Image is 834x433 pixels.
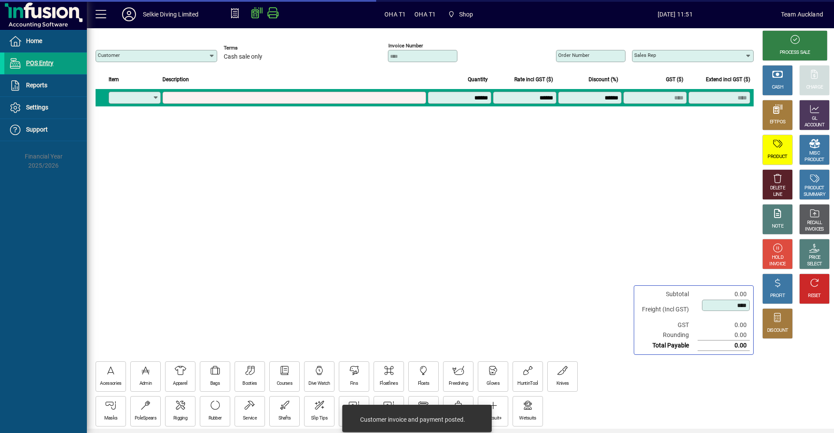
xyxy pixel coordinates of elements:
[162,75,189,84] span: Description
[4,30,87,52] a: Home
[773,192,782,198] div: LINE
[26,104,48,111] span: Settings
[350,380,358,387] div: Fins
[115,7,143,22] button: Profile
[135,415,156,422] div: PoleSpears
[770,293,785,299] div: PROFIT
[772,255,783,261] div: HOLD
[772,223,783,230] div: NOTE
[804,185,824,192] div: PRODUCT
[638,289,698,299] td: Subtotal
[139,380,152,387] div: Admin
[100,380,121,387] div: Acessories
[360,415,465,424] div: Customer invoice and payment posted.
[698,320,750,330] td: 0.00
[98,52,120,58] mat-label: Customer
[519,415,536,422] div: Wetsuits
[414,7,436,21] span: OHA T1
[109,75,119,84] span: Item
[4,119,87,141] a: Support
[384,7,406,21] span: OHA T1
[638,330,698,340] td: Rounding
[807,220,822,226] div: RECALL
[278,415,291,422] div: Shafts
[449,380,468,387] div: Freediving
[104,415,118,422] div: Masks
[806,84,823,91] div: CHARGE
[143,7,199,21] div: Selkie Diving Limited
[173,415,187,422] div: Rigging
[807,261,822,268] div: SELECT
[772,84,783,91] div: CASH
[208,415,222,422] div: Rubber
[812,116,817,122] div: GL
[4,97,87,119] a: Settings
[26,59,53,66] span: POS Entry
[706,75,750,84] span: Extend incl GST ($)
[388,43,423,49] mat-label: Invoice number
[767,327,788,334] div: DISCOUNT
[804,192,825,198] div: SUMMARY
[26,126,48,133] span: Support
[804,122,824,129] div: ACCOUNT
[698,330,750,340] td: 0.00
[804,157,824,163] div: PRODUCT
[634,52,656,58] mat-label: Sales rep
[638,320,698,330] td: GST
[242,380,257,387] div: Booties
[444,7,477,22] span: Shop
[770,185,785,192] div: DELETE
[769,261,785,268] div: INVOICE
[4,75,87,96] a: Reports
[809,150,820,157] div: MISC
[210,380,220,387] div: Bags
[311,415,328,422] div: Slip Tips
[809,255,821,261] div: PRICE
[556,380,569,387] div: Knives
[243,415,257,422] div: Service
[277,380,292,387] div: Courses
[589,75,618,84] span: Discount (%)
[484,415,501,422] div: Wetsuit+
[224,45,276,51] span: Terms
[805,226,824,233] div: INVOICES
[224,53,262,60] span: Cash sale only
[173,380,187,387] div: Apparel
[780,50,810,56] div: PROCESS SALE
[638,299,698,320] td: Freight (Incl GST)
[380,380,398,387] div: Floatlines
[666,75,683,84] span: GST ($)
[418,380,430,387] div: Floats
[698,340,750,351] td: 0.00
[486,380,500,387] div: Gloves
[26,82,47,89] span: Reports
[459,7,473,21] span: Shop
[26,37,42,44] span: Home
[517,380,538,387] div: HuntinTool
[514,75,553,84] span: Rate incl GST ($)
[698,289,750,299] td: 0.00
[558,52,589,58] mat-label: Order number
[781,7,823,21] div: Team Auckland
[638,340,698,351] td: Total Payable
[768,154,787,160] div: PRODUCT
[308,380,330,387] div: Dive Watch
[808,293,821,299] div: RESET
[770,119,786,126] div: EFTPOS
[468,75,488,84] span: Quantity
[569,7,781,21] span: [DATE] 11:51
